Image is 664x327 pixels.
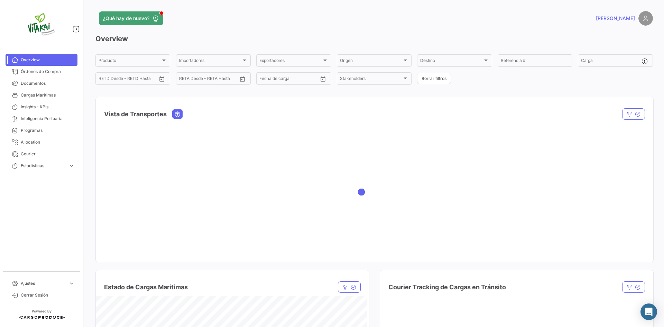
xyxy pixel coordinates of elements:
span: Exportadores [259,59,322,64]
a: Courier [6,148,77,160]
a: Overview [6,54,77,66]
span: Importadores [179,59,241,64]
span: Cerrar Sesión [21,292,75,298]
span: expand_more [68,280,75,287]
span: [PERSON_NAME] [596,15,635,22]
input: Hasta [196,77,224,82]
button: Ocean [173,110,182,118]
div: Abrir Intercom Messenger [640,303,657,320]
span: Estadísticas [21,163,66,169]
button: ¿Qué hay de nuevo? [99,11,163,25]
input: Desde [99,77,111,82]
span: Cargas Marítimas [21,92,75,98]
span: expand_more [68,163,75,169]
input: Desde [179,77,192,82]
span: Órdenes de Compra [21,69,75,75]
a: Órdenes de Compra [6,66,77,78]
a: Documentos [6,78,77,89]
span: Documentos [21,80,75,87]
a: Programas [6,125,77,136]
h4: Courier Tracking de Cargas en Tránsito [388,282,506,292]
button: Borrar filtros [417,73,451,84]
h4: Vista de Transportes [104,109,167,119]
span: Insights - KPIs [21,104,75,110]
button: Open calendar [318,74,328,84]
button: Open calendar [237,74,248,84]
span: Courier [21,151,75,157]
span: Allocation [21,139,75,145]
span: Producto [99,59,161,64]
span: Ajustes [21,280,66,287]
button: Open calendar [157,74,167,84]
h3: Overview [95,34,653,44]
span: ¿Qué hay de nuevo? [103,15,149,22]
span: Programas [21,127,75,134]
span: Destino [420,59,482,64]
img: placeholder-user.png [638,11,653,26]
img: vitakai.png [24,8,59,43]
a: Inteligencia Portuaria [6,113,77,125]
span: Inteligencia Portuaria [21,116,75,122]
input: Desde [259,77,272,82]
input: Hasta [277,77,304,82]
input: Hasta [116,77,144,82]
a: Insights - KPIs [6,101,77,113]
span: Overview [21,57,75,63]
span: Origen [340,59,402,64]
a: Allocation [6,136,77,148]
h4: Estado de Cargas Maritimas [104,282,188,292]
span: Stakeholders [340,77,402,82]
a: Cargas Marítimas [6,89,77,101]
